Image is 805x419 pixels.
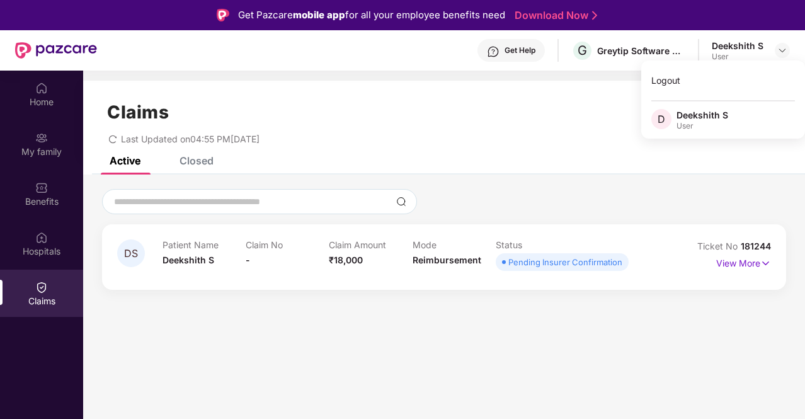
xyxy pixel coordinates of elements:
[35,132,48,144] img: svg+xml;base64,PHN2ZyB3aWR0aD0iMjAiIGhlaWdodD0iMjAiIHZpZXdCb3g9IjAgMCAyMCAyMCIgZmlsbD0ibm9uZSIgeG...
[677,109,728,121] div: Deekshith S
[108,134,117,144] span: redo
[163,239,246,250] p: Patient Name
[597,45,685,57] div: Greytip Software Private Limited
[124,248,138,259] span: DS
[515,9,593,22] a: Download Now
[293,9,345,21] strong: mobile app
[35,82,48,95] img: svg+xml;base64,PHN2ZyBpZD0iSG9tZSIgeG1sbnM9Imh0dHA6Ly93d3cudzMub3JnLzIwMDAvc3ZnIiB3aWR0aD0iMjAiIG...
[217,9,229,21] img: Logo
[246,239,329,250] p: Claim No
[15,42,97,59] img: New Pazcare Logo
[641,68,805,93] div: Logout
[697,241,741,251] span: Ticket No
[508,256,622,268] div: Pending Insurer Confirmation
[110,154,140,167] div: Active
[712,52,763,62] div: User
[35,281,48,294] img: svg+xml;base64,PHN2ZyBpZD0iQ2xhaW0iIHhtbG5zPSJodHRwOi8vd3d3LnczLm9yZy8yMDAwL3N2ZyIgd2lkdGg9IjIwIi...
[716,253,771,270] p: View More
[592,9,597,22] img: Stroke
[777,45,787,55] img: svg+xml;base64,PHN2ZyBpZD0iRHJvcGRvd24tMzJ4MzIiIHhtbG5zPSJodHRwOi8vd3d3LnczLm9yZy8yMDAwL3N2ZyIgd2...
[741,241,771,251] span: 181244
[329,239,412,250] p: Claim Amount
[487,45,500,58] img: svg+xml;base64,PHN2ZyBpZD0iSGVscC0zMngzMiIgeG1sbnM9Imh0dHA6Ly93d3cudzMub3JnLzIwMDAvc3ZnIiB3aWR0aD...
[107,101,169,123] h1: Claims
[760,256,771,270] img: svg+xml;base64,PHN2ZyB4bWxucz0iaHR0cDovL3d3dy53My5vcmcvMjAwMC9zdmciIHdpZHRoPSIxNyIgaGVpZ2h0PSIxNy...
[413,255,481,265] span: Reimbursement
[505,45,535,55] div: Get Help
[35,231,48,244] img: svg+xml;base64,PHN2ZyBpZD0iSG9zcGl0YWxzIiB4bWxucz0iaHR0cDovL3d3dy53My5vcmcvMjAwMC9zdmciIHdpZHRoPS...
[329,255,363,265] span: ₹18,000
[413,239,496,250] p: Mode
[396,197,406,207] img: svg+xml;base64,PHN2ZyBpZD0iU2VhcmNoLTMyeDMyIiB4bWxucz0iaHR0cDovL3d3dy53My5vcmcvMjAwMC9zdmciIHdpZH...
[578,43,587,58] span: G
[246,255,250,265] span: -
[121,134,260,144] span: Last Updated on 04:55 PM[DATE]
[163,255,214,265] span: Deekshith S
[677,121,728,131] div: User
[496,239,579,250] p: Status
[712,40,763,52] div: Deekshith S
[238,8,505,23] div: Get Pazcare for all your employee benefits need
[35,181,48,194] img: svg+xml;base64,PHN2ZyBpZD0iQmVuZWZpdHMiIHhtbG5zPSJodHRwOi8vd3d3LnczLm9yZy8yMDAwL3N2ZyIgd2lkdGg9Ij...
[658,112,665,127] span: D
[180,154,214,167] div: Closed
